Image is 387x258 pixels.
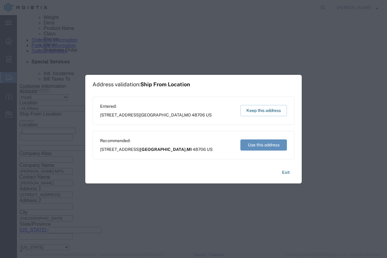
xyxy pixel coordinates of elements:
button: Exit [277,167,294,178]
span: MI [187,147,192,152]
span: 48706 [193,147,206,152]
span: [GEOGRAPHIC_DATA] [140,147,186,152]
button: Use this address [240,139,287,151]
span: US [206,113,212,117]
span: Entered: [100,103,212,110]
span: [STREET_ADDRESS] , [100,146,213,153]
h1: Address validation: [93,81,190,88]
span: [STREET_ADDRESS] , [100,112,212,118]
span: Recommended: [100,138,213,144]
span: US [207,147,213,152]
span: Ship From Location [140,81,190,88]
span: 48706 [192,113,205,117]
span: MO [184,113,191,117]
span: [GEOGRAPHIC_DATA] [140,113,183,117]
button: Keep this address [240,105,287,116]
